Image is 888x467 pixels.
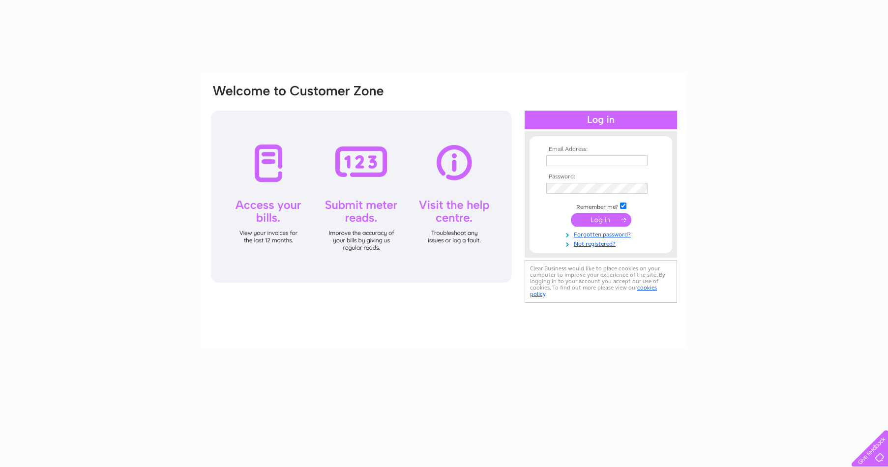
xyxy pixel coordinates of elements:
a: Not registered? [546,238,658,248]
a: cookies policy [530,284,657,297]
input: Submit [571,213,631,227]
div: Clear Business would like to place cookies on your computer to improve your experience of the sit... [525,260,677,303]
a: Forgotten password? [546,229,658,238]
th: Password: [544,174,658,180]
td: Remember me? [544,201,658,211]
th: Email Address: [544,146,658,153]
